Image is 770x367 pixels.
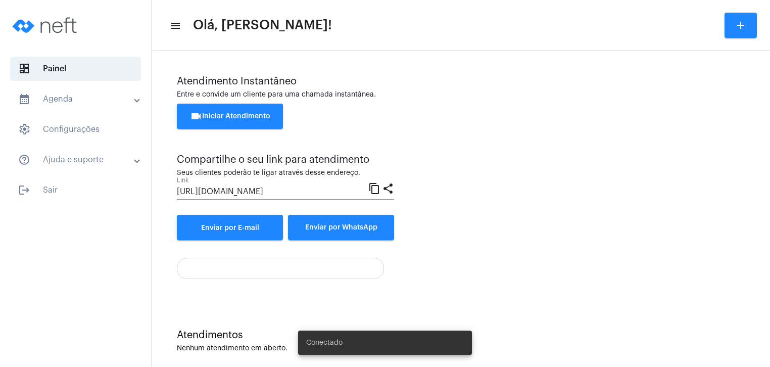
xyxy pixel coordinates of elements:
div: Nenhum atendimento em aberto. [177,345,745,352]
span: Enviar por WhatsApp [305,224,377,231]
div: Seus clientes poderão te ligar através desse endereço. [177,169,394,177]
mat-icon: sidenav icon [170,20,180,32]
span: Iniciar Atendimento [190,113,270,120]
div: Atendimentos [177,330,745,341]
span: Conectado [306,338,343,348]
div: Entre e convide um cliente para uma chamada instantânea. [177,91,745,99]
mat-panel-title: Agenda [18,93,135,105]
div: Atendimento Instantâneo [177,76,745,87]
mat-icon: sidenav icon [18,184,30,196]
span: sidenav icon [18,63,30,75]
mat-icon: sidenav icon [18,154,30,166]
span: Enviar por E-mail [201,224,259,232]
mat-expansion-panel-header: sidenav iconAgenda [6,87,151,111]
mat-icon: add [735,19,747,31]
span: Painel [10,57,141,81]
span: Sair [10,178,141,202]
mat-expansion-panel-header: sidenav iconAjuda e suporte [6,148,151,172]
mat-icon: content_copy [368,182,380,194]
img: logo-neft-novo-2.png [8,5,84,45]
mat-icon: share [382,182,394,194]
mat-icon: sidenav icon [18,93,30,105]
span: Olá, [PERSON_NAME]! [193,17,332,33]
a: Enviar por E-mail [177,215,283,240]
span: sidenav icon [18,123,30,135]
div: Compartilhe o seu link para atendimento [177,154,394,165]
mat-panel-title: Ajuda e suporte [18,154,135,166]
button: Enviar por WhatsApp [288,215,394,240]
mat-icon: videocam [190,110,202,122]
button: Iniciar Atendimento [177,104,283,129]
span: Configurações [10,117,141,142]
